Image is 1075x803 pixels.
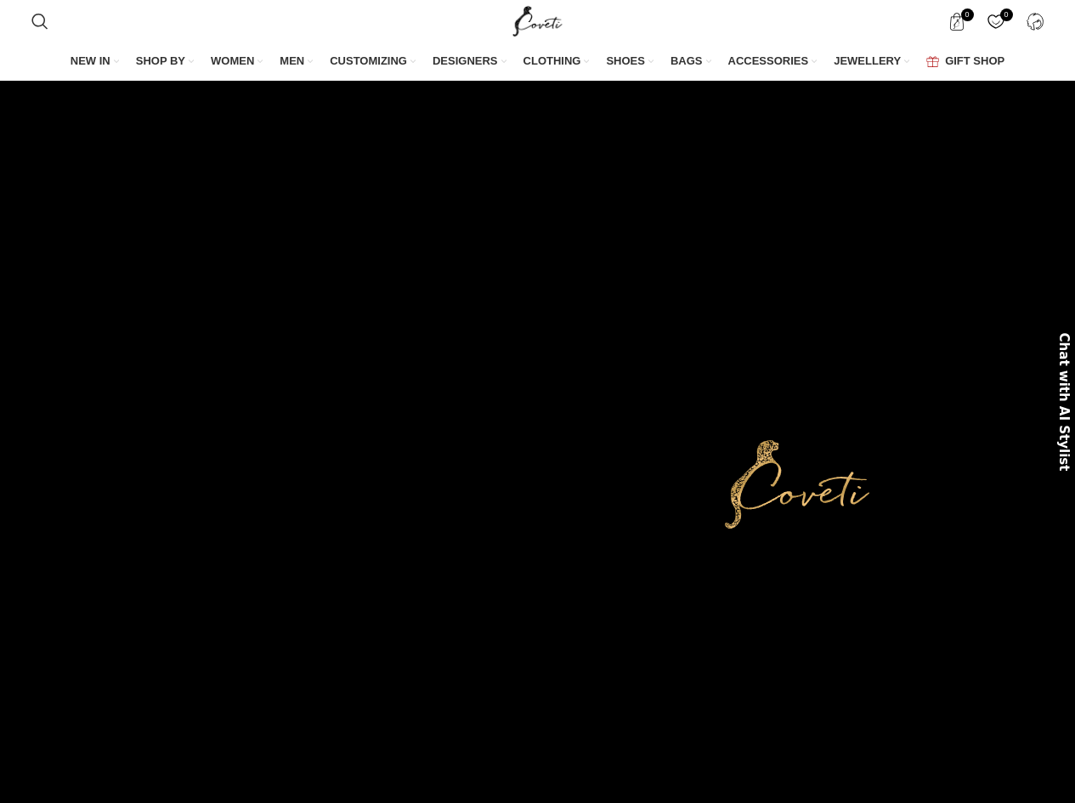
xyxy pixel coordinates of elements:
span: GIFT SHOP [945,54,1004,69]
span: SHOP BY [136,54,185,69]
a: JEWELLERY [834,44,909,80]
a: CUSTOMIZING [330,44,416,80]
span: NEW IN [71,54,110,69]
a: GIFT SHOP [926,44,1004,80]
a: NEW IN [71,44,119,80]
div: Main navigation [23,44,1053,80]
span: WOMEN [211,54,254,69]
span: CUSTOMIZING [330,54,407,69]
a: SHOP BY [136,44,194,80]
span: SHOES [606,54,645,69]
a: BAGS [670,44,711,80]
a: WOMEN [211,44,263,80]
span: CLOTHING [523,54,581,69]
a: DESIGNERS [433,44,506,80]
span: MEN [280,54,304,69]
span: 0 [961,8,974,21]
a: Search [23,4,57,38]
span: JEWELLERY [834,54,901,69]
div: My Wishlist [979,4,1014,38]
span: 0 [1000,8,1013,21]
span: BAGS [670,54,703,69]
a: MEN [280,44,313,80]
a: ACCESSORIES [728,44,818,80]
a: 0 [940,4,975,38]
span: ACCESSORIES [728,54,809,69]
a: SHOES [606,44,653,80]
img: Primary Gold [725,440,869,529]
a: 0 [979,4,1014,38]
img: GiftBag [926,56,939,67]
a: Site logo [509,14,566,27]
a: CLOTHING [523,44,590,80]
span: DESIGNERS [433,54,498,69]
